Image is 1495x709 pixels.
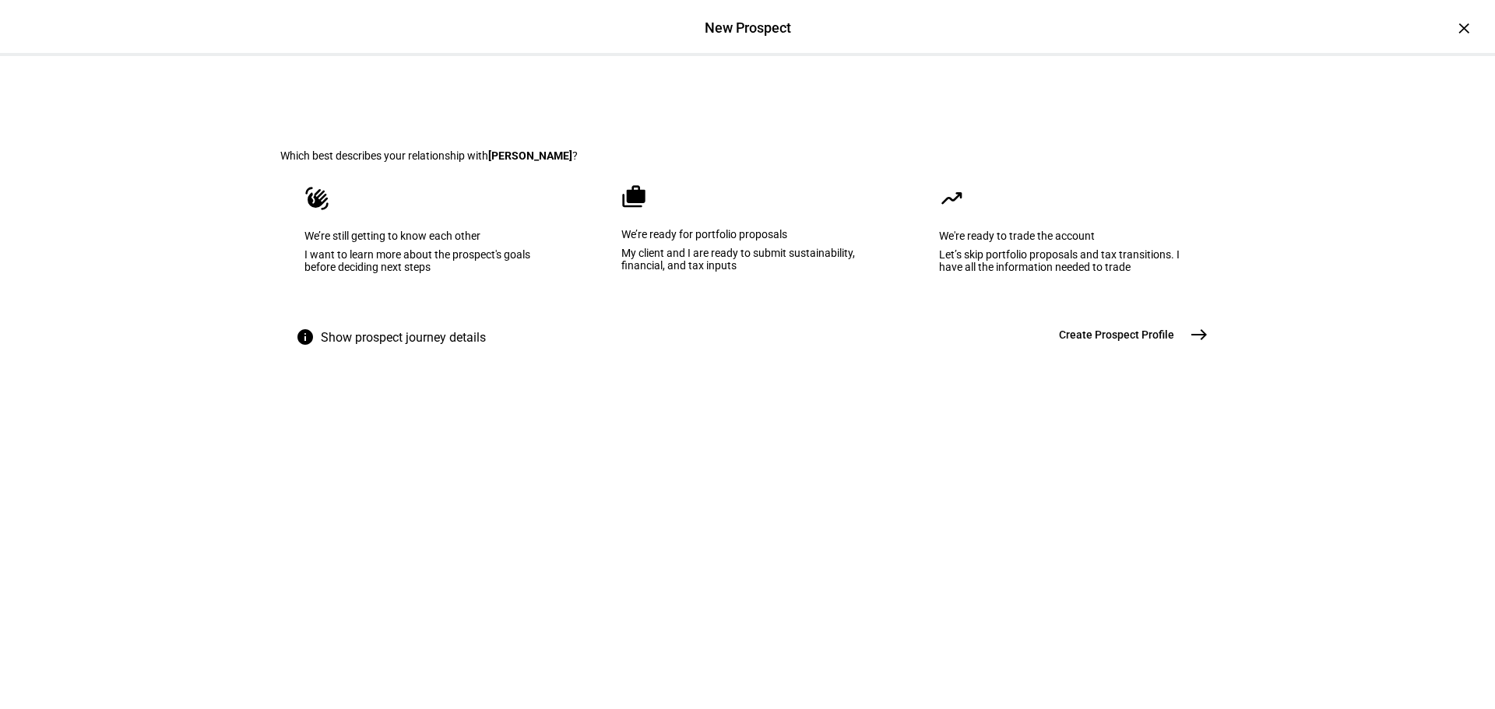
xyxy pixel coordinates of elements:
button: Show prospect journey details [280,319,508,356]
div: We’re ready for portfolio proposals [621,228,874,240]
button: Create Prospect Profile [1040,319,1215,350]
eth-mega-radio-button: We're ready to trade the account [915,162,1215,319]
div: Which best describes your relationship with ? [280,149,1215,162]
mat-icon: cases [621,184,646,209]
mat-icon: waving_hand [304,186,329,211]
mat-icon: moving [939,186,964,211]
div: Let’s skip portfolio proposals and tax transitions. I have all the information needed to trade [939,248,1191,273]
div: I want to learn more about the prospect's goals before deciding next steps [304,248,556,273]
eth-mega-radio-button: We’re ready for portfolio proposals [599,162,896,319]
div: We're ready to trade the account [939,230,1191,242]
span: Show prospect journey details [321,319,486,356]
b: [PERSON_NAME] [488,149,572,162]
mat-icon: east [1190,325,1208,344]
div: My client and I are ready to submit sustainability, financial, and tax inputs [621,247,874,272]
mat-icon: info [296,328,315,346]
eth-mega-radio-button: We’re still getting to know each other [280,162,580,319]
div: We’re still getting to know each other [304,230,556,242]
span: Create Prospect Profile [1059,327,1174,342]
div: × [1451,16,1476,40]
